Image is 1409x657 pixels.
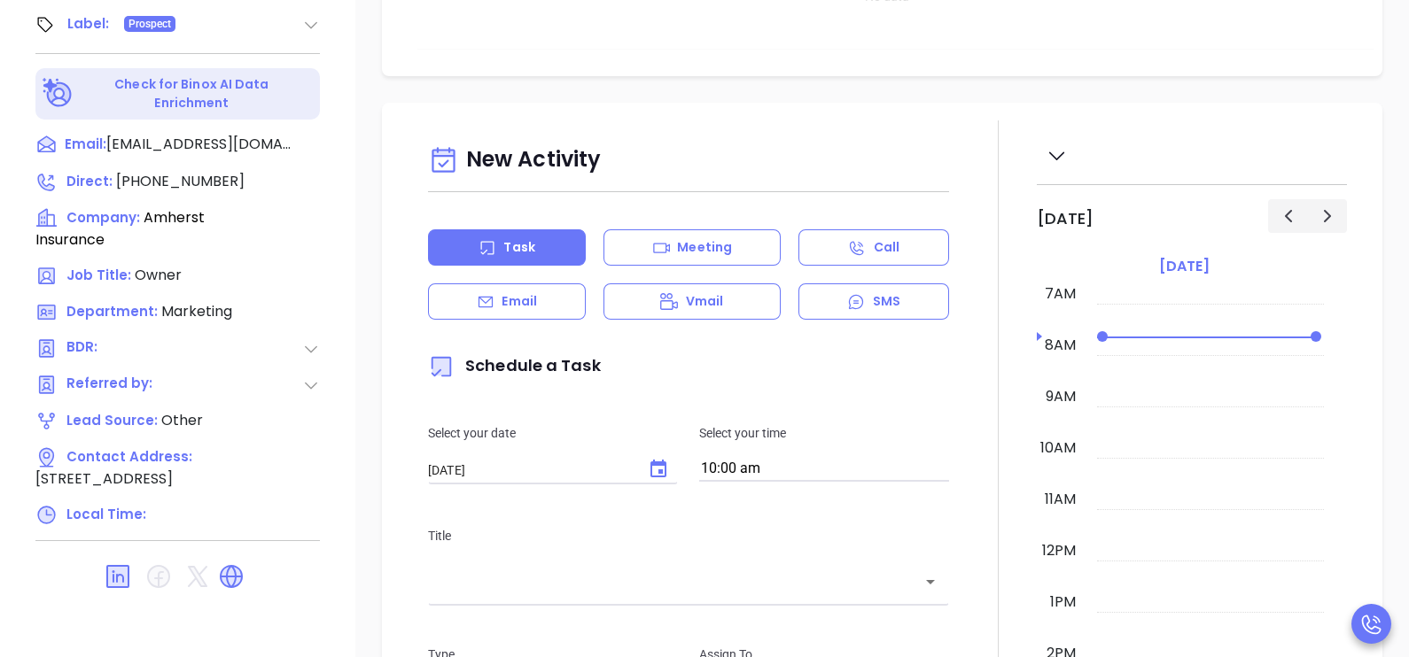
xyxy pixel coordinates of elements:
button: Previous day [1268,199,1308,232]
div: New Activity [428,138,949,183]
p: Call [874,238,899,257]
span: Company: [66,208,140,227]
span: Direct : [66,172,113,190]
img: Ai-Enrich-DaqCidB-.svg [43,78,74,109]
div: 12pm [1039,540,1079,561]
button: Open [918,569,943,594]
span: Email: [65,134,106,157]
p: Vmail [686,292,724,311]
p: Select your time [699,423,949,443]
p: Meeting [677,238,732,257]
h2: [DATE] [1037,209,1094,228]
div: 9am [1042,386,1079,407]
p: Title [428,526,949,545]
span: [PHONE_NUMBER] [116,171,245,191]
span: BDR: [66,337,159,359]
span: Prospect [128,14,172,34]
span: Department: [66,302,158,321]
p: Check for Binox AI Data Enrichment [76,75,307,112]
button: Next day [1307,199,1347,232]
span: Owner [135,265,182,285]
span: Local Time: [66,505,146,523]
div: 8am [1041,335,1079,356]
span: [EMAIL_ADDRESS][DOMAIN_NAME] [106,134,292,155]
span: Amherst Insurance [35,207,205,250]
div: 1pm [1047,591,1079,613]
div: Label: [67,11,110,37]
span: Contact Address: [66,447,192,466]
button: Choose date, selected date is Oct 3, 2025 [641,452,676,487]
p: SMS [873,292,900,311]
p: Select your date [428,423,678,443]
span: Other [161,410,203,430]
div: 7am [1041,283,1079,305]
span: Lead Source: [66,411,158,429]
span: Referred by: [66,374,159,396]
span: Marketing [161,301,232,321]
span: Schedule a Task [428,354,601,376]
a: [DATE] [1156,254,1213,279]
div: 10am [1037,437,1079,459]
p: Task [503,238,534,257]
span: [STREET_ADDRESS] [35,468,173,489]
div: 11am [1041,489,1079,510]
input: MM/DD/YYYY [428,461,634,479]
p: Email [502,292,537,311]
span: Job Title: [66,266,131,284]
